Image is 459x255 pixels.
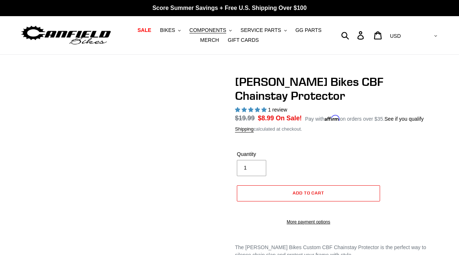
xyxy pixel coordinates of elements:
[293,190,325,196] span: Add to cart
[235,107,268,113] span: 5.00 stars
[196,35,223,45] a: MERCH
[237,150,307,158] label: Quantity
[156,25,184,35] button: BIKES
[235,125,430,133] div: calculated at checkout.
[384,116,424,122] a: See if you qualify - Learn more about Affirm Financing (opens in modal)
[224,35,263,45] a: GIFT CARDS
[237,25,290,35] button: SERVICE PARTS
[237,219,380,225] a: More payment options
[200,37,219,43] span: MERCH
[258,114,274,122] span: $8.99
[228,37,259,43] span: GIFT CARDS
[325,115,340,121] span: Affirm
[241,27,281,33] span: SERVICE PARTS
[160,27,175,33] span: BIKES
[268,107,287,113] span: 1 review
[295,27,321,33] span: GG PARTS
[235,114,255,122] s: $19.99
[276,113,302,123] span: On Sale!
[235,126,254,132] a: Shipping
[20,24,112,47] img: Canfield Bikes
[292,25,325,35] a: GG PARTS
[305,113,424,123] p: Pay with on orders over $35.
[237,185,380,201] button: Add to cart
[137,27,151,33] span: SALE
[186,25,235,35] button: COMPONENTS
[189,27,226,33] span: COMPONENTS
[235,75,430,103] h1: [PERSON_NAME] Bikes CBF Chainstay Protector
[134,25,155,35] a: SALE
